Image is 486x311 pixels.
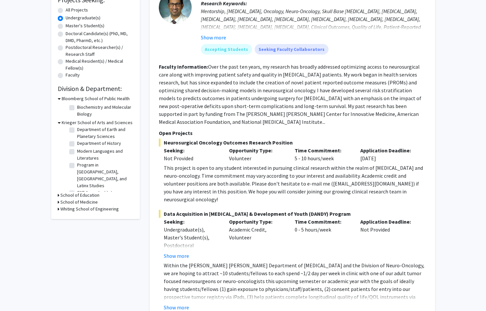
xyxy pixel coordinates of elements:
[66,7,88,13] label: All Projects
[77,104,132,118] label: Biochemistry and Molecular Biology
[229,218,285,226] p: Opportunity Type:
[5,281,28,306] iframe: Chat
[60,192,99,199] h3: School of Education
[58,85,133,93] h2: Division & Department:
[295,146,350,154] p: Time Commitment:
[159,63,208,70] b: Faculty Information:
[66,22,104,29] label: Master's Student(s)
[66,72,80,78] label: Faculty
[62,95,130,102] h3: Bloomberg School of Public Health
[77,148,132,162] label: Modern Languages and Literatures
[66,58,133,72] label: Medical Resident(s) / Medical Fellow(s)
[66,44,133,58] label: Postdoctoral Researcher(s) / Research Staff
[60,199,98,206] h3: School of Medicine
[229,146,285,154] p: Opportunity Type:
[224,218,290,260] div: Academic Credit, Volunteer
[159,129,426,137] p: Open Projects
[60,206,119,212] h3: Whiting School of Engineering
[224,146,290,162] div: Volunteer
[77,140,121,147] label: Department of History
[164,146,220,154] p: Seeking:
[77,189,115,196] label: SNF Agora Institute
[201,7,426,55] div: Mentorship, [MEDICAL_DATA], Oncology, Neuro-Oncology, Skull Base [MEDICAL_DATA], [MEDICAL_DATA], ...
[290,146,355,162] div: 5 - 10 hours/week
[62,119,133,126] h3: Krieger School of Arts and Sciences
[77,126,132,140] label: Department of Earth and Planetary Sciences
[159,210,426,218] span: Data Acquisition in [MEDICAL_DATA] & Development of Youth (DANDY) Program
[360,218,416,226] p: Application Deadline:
[164,252,189,260] button: Show more
[355,146,421,162] div: [DATE]
[66,30,133,44] label: Doctoral Candidate(s) (PhD, MD, DMD, PharmD, etc.)
[164,164,426,203] div: This project is open to any student interested in pursuing clinical research within the realm of ...
[164,154,220,162] div: Not Provided
[201,44,252,55] mat-chip: Accepting Students
[355,218,421,260] div: Not Provided
[164,226,220,281] div: Undergraduate(s), Master's Student(s), Postdoctoral Researcher(s) / Research Staff, Medical Resid...
[295,218,350,226] p: Time Commitment:
[159,139,426,146] span: Neurosurgical Oncology Outcomes Research Position
[77,162,132,189] label: Program in [GEOGRAPHIC_DATA], [GEOGRAPHIC_DATA], and Latinx Studies
[159,63,421,125] fg-read-more: Over the past ten years, my research has broadly addressed optimizing access to neurosurgical car...
[164,218,220,226] p: Seeking:
[290,218,355,260] div: 0 - 5 hours/week
[66,14,100,21] label: Undergraduate(s)
[360,146,416,154] p: Application Deadline:
[201,33,226,41] button: Show more
[255,44,328,55] mat-chip: Seeking Faculty Collaborators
